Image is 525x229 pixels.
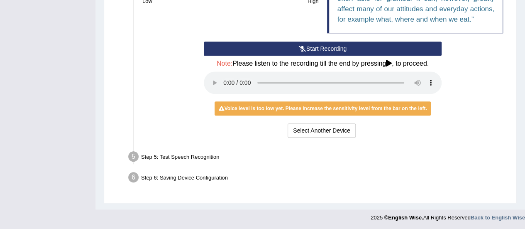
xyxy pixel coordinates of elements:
div: Step 5: Test Speech Recognition [125,149,513,167]
a: Back to English Wise [471,214,525,221]
div: Voice level is too low yet. Please increase the sensitivity level from the bar on the left. [215,101,431,116]
div: Step 6: Saving Device Configuration [125,170,513,188]
h4: Please listen to the recording till the end by pressing , to proceed. [204,60,442,67]
button: Start Recording [204,42,442,56]
span: Note: [217,60,232,67]
button: Select Another Device [288,123,356,138]
div: 2025 © All Rights Reserved [371,209,525,222]
strong: English Wise. [388,214,423,221]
